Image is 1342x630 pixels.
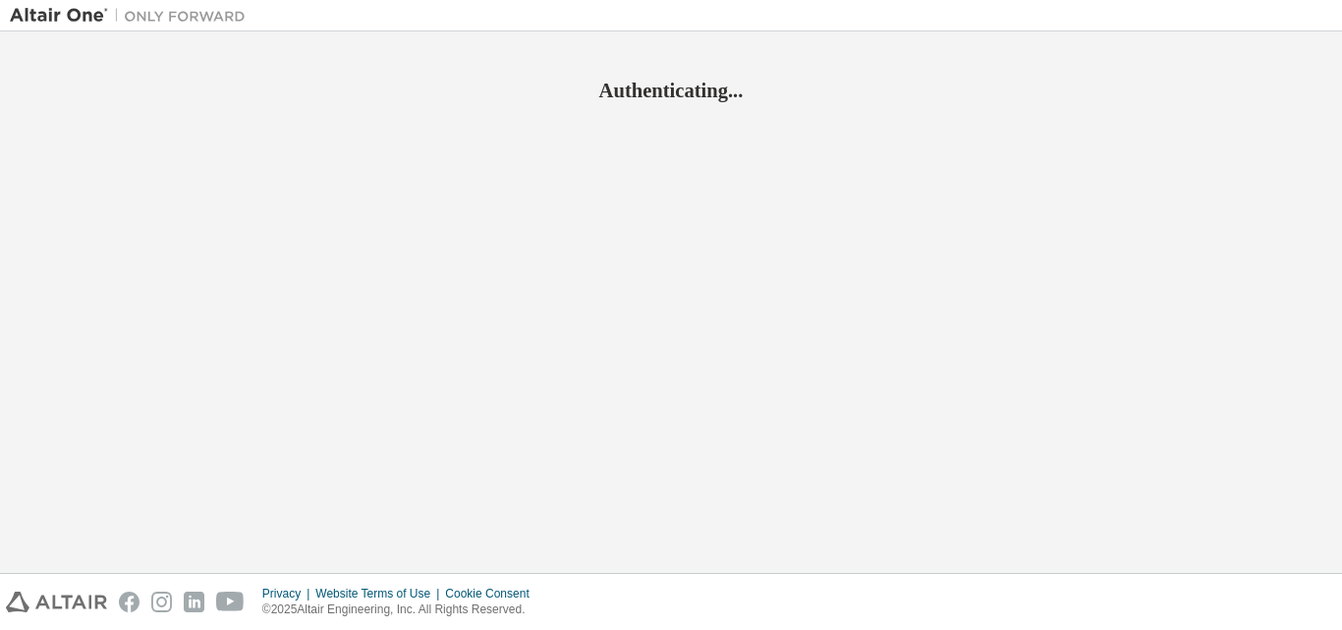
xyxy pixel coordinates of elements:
img: Altair One [10,6,255,26]
p: © 2025 Altair Engineering, Inc. All Rights Reserved. [262,601,541,618]
div: Cookie Consent [445,586,540,601]
img: facebook.svg [119,592,140,612]
div: Privacy [262,586,315,601]
img: youtube.svg [216,592,245,612]
h2: Authenticating... [10,78,1332,103]
img: altair_logo.svg [6,592,107,612]
div: Website Terms of Use [315,586,445,601]
img: instagram.svg [151,592,172,612]
img: linkedin.svg [184,592,204,612]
